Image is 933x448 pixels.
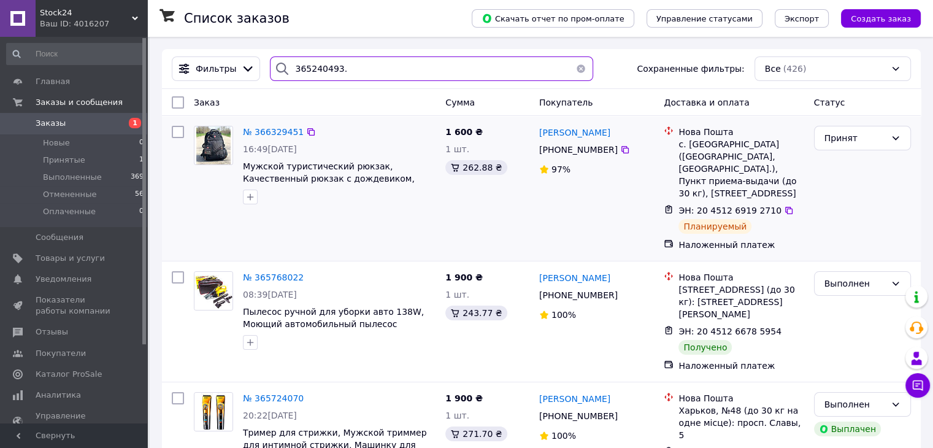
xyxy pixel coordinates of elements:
[678,340,732,355] div: Получено
[139,155,144,166] span: 1
[270,56,593,81] input: Поиск по номеру заказа, ФИО покупателя, номеру телефона, Email, номеру накладной
[851,14,911,23] span: Создать заказ
[539,272,610,284] a: [PERSON_NAME]
[196,63,236,75] span: Фильтры
[678,219,751,234] div: Планируемый
[824,398,886,411] div: Выполнен
[539,126,610,139] a: [PERSON_NAME]
[678,392,804,404] div: Нова Пошта
[43,206,96,217] span: Оплаченные
[539,273,610,283] span: [PERSON_NAME]
[783,64,807,74] span: (426)
[36,326,68,338] span: Отзывы
[243,290,297,299] span: 08:39[DATE]
[243,307,424,341] a: Пылесос ручной для уборки авто 138W, Моющий автомобильный пылесос автопылесос ручной, STK
[539,98,593,107] span: Покупатель
[678,326,781,336] span: ЭН: 20 4512 6678 5954
[445,290,469,299] span: 1 шт.
[539,394,610,404] span: [PERSON_NAME]
[36,232,83,243] span: Сообщения
[6,43,145,65] input: Поиск
[36,390,81,401] span: Аналитика
[196,126,230,164] img: Фото товару
[36,118,66,129] span: Заказы
[785,14,819,23] span: Экспорт
[647,9,762,28] button: Управление статусами
[824,277,886,290] div: Выполнен
[445,127,483,137] span: 1 600 ₴
[678,239,804,251] div: Наложенный платеж
[243,127,304,137] a: № 366329451
[537,141,620,158] div: [PHONE_NUMBER]
[678,284,804,320] div: [STREET_ADDRESS] (до 30 кг): [STREET_ADDRESS][PERSON_NAME]
[184,11,290,26] h1: Список заказов
[445,393,483,403] span: 1 900 ₴
[40,7,132,18] span: Stock24
[129,118,141,128] span: 1
[551,310,576,320] span: 100%
[243,272,304,282] a: № 365768022
[43,155,85,166] span: Принятые
[765,63,781,75] span: Все
[678,138,804,199] div: с. [GEOGRAPHIC_DATA] ([GEOGRAPHIC_DATA], [GEOGRAPHIC_DATA].), Пункт приема-выдачи (до 30 кг), [ST...
[551,431,576,441] span: 100%
[139,206,144,217] span: 0
[841,9,921,28] button: Создать заказ
[194,272,232,310] img: Фото товару
[445,144,469,154] span: 1 шт.
[664,98,749,107] span: Доставка и оплата
[537,287,620,304] div: [PHONE_NUMBER]
[194,98,220,107] span: Заказ
[243,144,297,154] span: 16:49[DATE]
[678,206,781,215] span: ЭН: 20 4512 6919 2710
[637,63,744,75] span: Сохраненные фильтры:
[482,13,624,24] span: Скачать отчет по пром-оплате
[194,271,233,311] a: Фото товару
[243,161,415,196] a: Мужской туристический рюкзак, Качественный рюкзак с дождевиком, Мужской рюкзак крепкий, STK
[656,14,753,23] span: Управление статусами
[40,18,147,29] div: Ваш ID: 4016207
[131,172,144,183] span: 369
[194,393,232,431] img: Фото товару
[678,271,804,284] div: Нова Пошта
[569,56,593,81] button: Очистить
[472,9,634,28] button: Скачать отчет по пром-оплате
[678,126,804,138] div: Нова Пошта
[814,98,845,107] span: Статус
[243,411,297,420] span: 20:22[DATE]
[678,404,804,441] div: Харьков, №48 (до 30 кг на одне місце): просп. Славы, 5
[36,253,105,264] span: Товары и услуги
[139,137,144,149] span: 0
[539,393,610,405] a: [PERSON_NAME]
[243,393,304,403] a: № 365724070
[905,373,930,398] button: Чат с покупателем
[36,274,91,285] span: Уведомления
[445,98,475,107] span: Сумма
[551,164,570,174] span: 97%
[775,9,829,28] button: Экспорт
[43,172,102,183] span: Выполненные
[445,411,469,420] span: 1 шт.
[194,126,233,165] a: Фото товару
[36,97,123,108] span: Заказы и сообщения
[36,411,113,433] span: Управление сайтом
[43,189,96,200] span: Отмененные
[537,407,620,425] div: [PHONE_NUMBER]
[36,76,70,87] span: Главная
[445,306,507,320] div: 243.77 ₴
[36,348,86,359] span: Покупатели
[445,427,507,441] div: 271.70 ₴
[678,360,804,372] div: Наложенный платеж
[36,295,113,317] span: Показатели работы компании
[829,13,921,23] a: Создать заказ
[814,422,881,436] div: Выплачен
[445,160,507,175] div: 262.88 ₴
[445,272,483,282] span: 1 900 ₴
[824,131,886,145] div: Принят
[194,392,233,431] a: Фото товару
